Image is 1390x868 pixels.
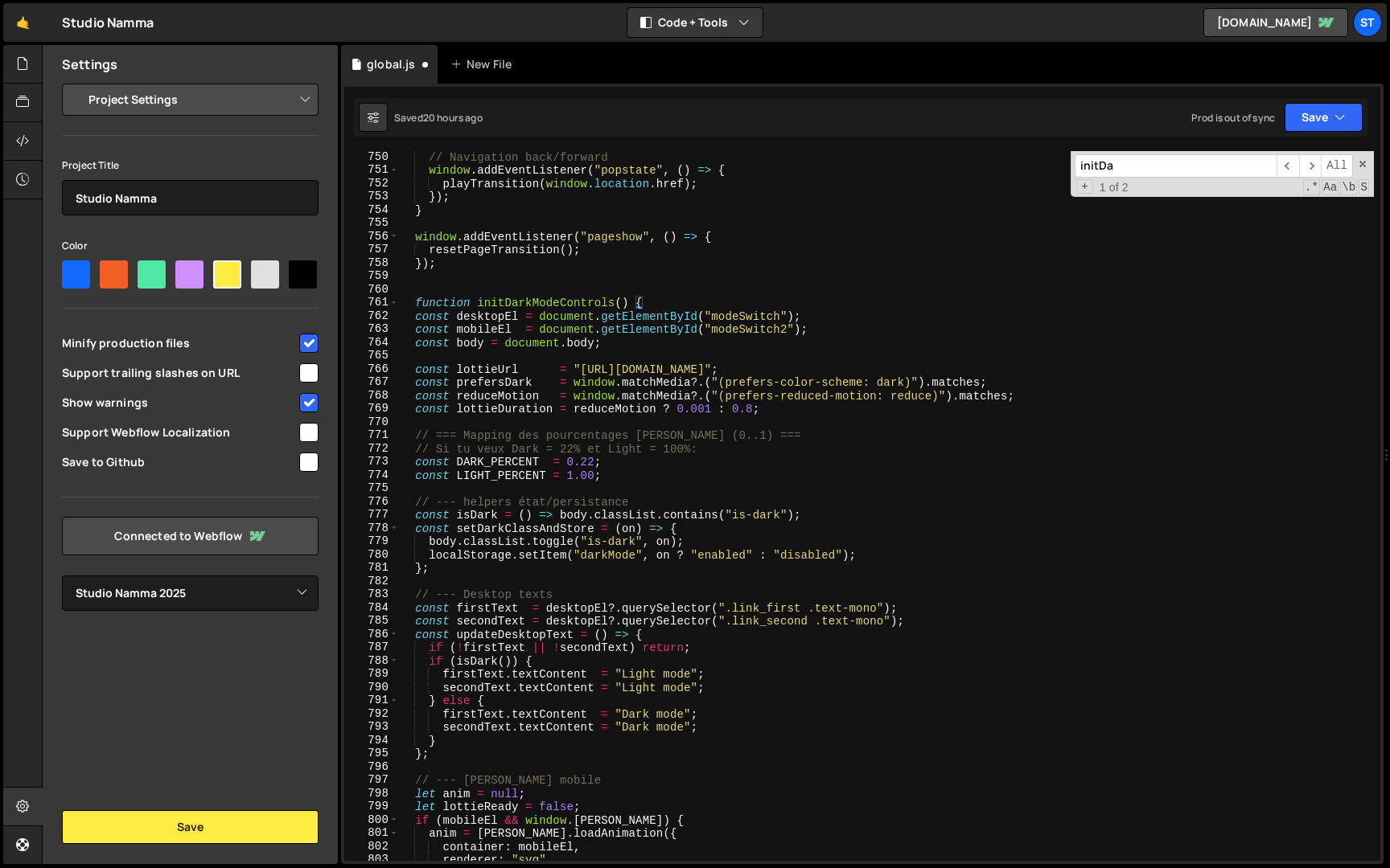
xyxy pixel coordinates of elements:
a: 🤙 [3,3,43,42]
div: Prod is out of sync [1191,111,1275,125]
div: 786 [344,628,399,641]
h2: Settings [62,55,117,73]
div: 770 [344,416,399,429]
div: New File [450,56,518,72]
div: 780 [344,548,399,562]
label: Project Title [62,158,119,174]
span: Search In Selection [1359,179,1369,195]
span: 1 of 2 [1093,181,1135,194]
div: 771 [344,428,399,442]
div: 763 [344,322,399,336]
div: 761 [344,296,399,309]
span: Whole Word Search [1340,179,1357,195]
div: 755 [344,216,399,230]
div: 783 [344,588,399,601]
span: Support trailing slashes on URL [62,365,297,381]
button: Code + Tools [627,8,763,37]
div: 776 [344,495,399,509]
button: Save [1285,103,1363,132]
div: 799 [344,800,399,813]
span: ​ [1299,154,1322,178]
div: 20 hours ago [423,111,483,125]
div: 798 [344,787,399,800]
div: 767 [344,375,399,389]
div: 787 [344,641,399,654]
div: 768 [344,389,399,403]
div: 756 [344,230,399,244]
div: 795 [344,747,399,760]
div: 802 [344,840,399,854]
div: 781 [344,561,399,575]
div: 752 [344,177,399,190]
div: 753 [344,190,399,203]
div: 757 [344,243,399,256]
span: RegExp Search [1303,179,1320,195]
div: Studio Namma [62,13,154,32]
div: global.js [367,56,415,72]
span: Support Webflow Localization [62,424,297,440]
span: Minify production files [62,335,297,351]
div: 775 [344,481,399,495]
div: 751 [344,163,399,177]
div: 789 [344,667,399,681]
div: 800 [344,813,399,827]
div: 797 [344,773,399,787]
div: 791 [344,694,399,707]
div: Saved [394,111,483,125]
div: 796 [344,760,399,774]
span: Alt-Enter [1321,154,1353,178]
div: 788 [344,654,399,668]
input: Project name [62,180,319,215]
a: [DOMAIN_NAME] [1203,8,1348,37]
div: 765 [344,349,399,362]
div: 764 [344,336,399,350]
div: 762 [344,309,399,323]
span: ​ [1277,154,1299,178]
div: 758 [344,256,399,270]
div: 750 [344,150,399,164]
div: 777 [344,508,399,522]
a: Connected to Webflow [62,517,319,555]
div: 754 [344,203,399,217]
div: 778 [344,522,399,535]
span: Show warnings [62,395,297,411]
div: 759 [344,269,399,283]
div: 794 [344,734,399,747]
div: 774 [344,469,399,482]
div: 782 [344,575,399,588]
div: 803 [344,853,399,866]
input: Search for [1075,154,1277,178]
a: St [1353,8,1382,37]
div: 773 [344,455,399,469]
div: 766 [344,362,399,376]
span: Save to Github [62,454,297,470]
div: 785 [344,614,399,628]
span: Toggle Replace mode [1076,179,1093,194]
div: 792 [344,707,399,721]
button: Save [62,810,319,844]
div: 779 [344,534,399,548]
span: CaseSensitive Search [1322,179,1339,195]
div: 790 [344,681,399,694]
div: 772 [344,442,399,456]
div: 784 [344,601,399,615]
label: Color [62,238,88,254]
div: 793 [344,720,399,734]
div: 801 [344,826,399,840]
div: 769 [344,402,399,416]
div: 760 [344,283,399,297]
